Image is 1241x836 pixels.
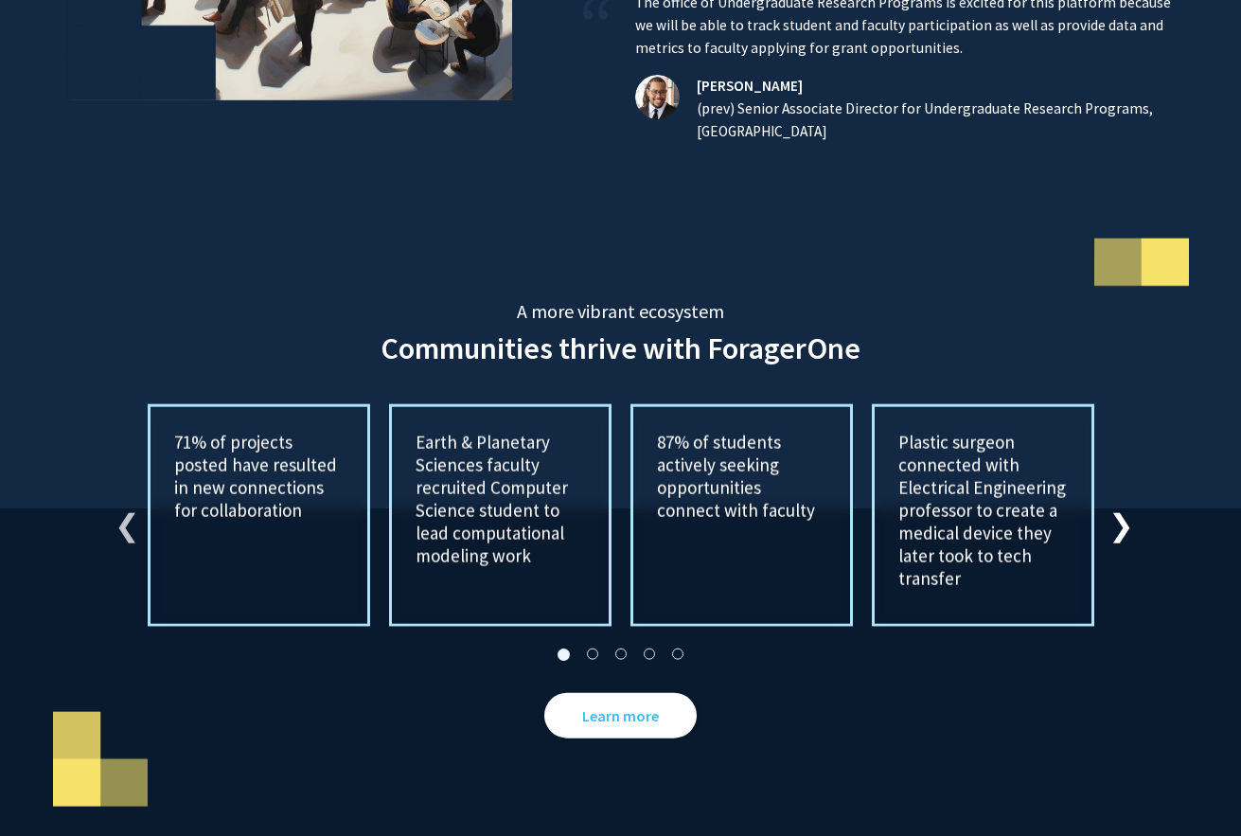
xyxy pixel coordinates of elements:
[635,75,680,119] img: Timothy Raines
[640,646,659,665] button: 4 of 2
[14,751,80,822] iframe: Chat
[544,693,697,738] a: Opens in a new tab
[416,431,585,567] p: Earth & Planetary Sciences faculty recruited Computer Science student to lead computational model...
[555,646,574,665] button: 1 of 2
[898,431,1068,590] p: Plastic surgeon connected with Electrical Engineering professor to create a medical device they l...
[683,75,1175,98] h4: [PERSON_NAME]
[583,646,602,665] button: 2 of 2
[1108,507,1127,525] button: Next
[115,507,133,525] button: Previous
[668,646,687,665] button: 5 of 2
[657,431,826,522] p: 87% of students actively seeking opportunities connect with faculty
[174,431,344,522] p: 71% of projects posted have resulted in new connections for collaboration
[612,646,630,665] button: 3 of 2
[683,98,1175,143] p: (prev) Senior Associate Director for Undergraduate Research Programs, [GEOGRAPHIC_DATA]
